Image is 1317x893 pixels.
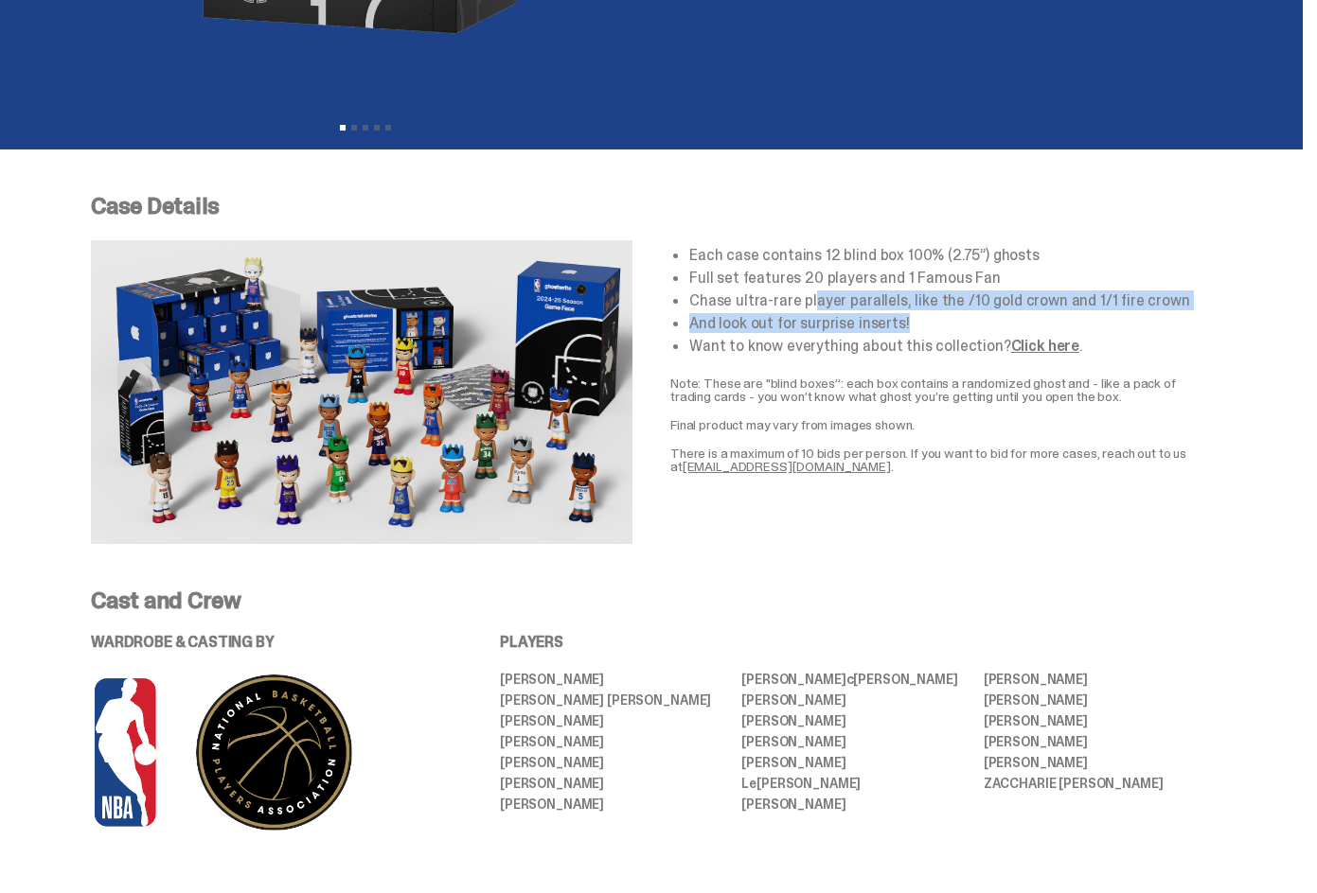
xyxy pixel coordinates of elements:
[91,673,422,832] img: NBA%20and%20PA%20logo%20for%20PDP-04.png
[340,125,346,131] button: View slide 1
[500,777,728,790] li: [PERSON_NAME]
[984,714,1212,727] li: [PERSON_NAME]
[500,735,728,748] li: [PERSON_NAME]
[500,797,728,811] li: [PERSON_NAME]
[670,446,1212,473] p: There is a maximum of 10 bids per person. If you want to bid for more cases, reach out to us at .
[741,673,970,686] li: [PERSON_NAME] [PERSON_NAME]
[741,735,970,748] li: [PERSON_NAME]
[683,458,891,475] a: [EMAIL_ADDRESS][DOMAIN_NAME]
[91,589,1212,612] p: Cast and Crew
[984,673,1212,686] li: [PERSON_NAME]
[1011,336,1079,356] a: Click here
[689,271,1212,286] li: Full set features 20 players and 1 Famous Fan
[500,693,728,707] li: [PERSON_NAME] [PERSON_NAME]
[984,693,1212,707] li: [PERSON_NAME]
[984,777,1212,790] li: ZACCHARIE [PERSON_NAME]
[689,339,1212,354] li: Want to know everything about this collection? .
[363,125,368,131] button: View slide 3
[846,671,854,688] span: c
[741,714,970,727] li: [PERSON_NAME]
[500,673,728,686] li: [PERSON_NAME]
[741,797,970,811] li: [PERSON_NAME]
[670,418,1212,431] p: Final product may vary from images shown.
[670,376,1212,403] p: Note: These are "blind boxes”: each box contains a randomized ghost and - like a pack of trading ...
[91,240,632,544] img: NBA-Case-Details.png
[749,775,756,792] span: e
[385,125,391,131] button: View slide 5
[351,125,357,131] button: View slide 2
[500,756,728,769] li: [PERSON_NAME]
[500,635,1212,650] p: PLAYERS
[741,756,970,769] li: [PERSON_NAME]
[984,735,1212,748] li: [PERSON_NAME]
[689,248,1212,263] li: Each case contains 12 blind box 100% (2.75”) ghosts
[741,693,970,707] li: [PERSON_NAME]
[689,316,1212,331] li: And look out for surprise inserts!
[984,756,1212,769] li: [PERSON_NAME]
[374,125,380,131] button: View slide 4
[741,777,970,790] li: L [PERSON_NAME]
[91,635,447,650] p: WARDROBE & CASTING BY
[689,293,1212,308] li: Chase ultra-rare player parallels, like the /10 gold crown and 1/1 fire crown
[91,195,1212,218] p: Case Details
[500,714,728,727] li: [PERSON_NAME]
